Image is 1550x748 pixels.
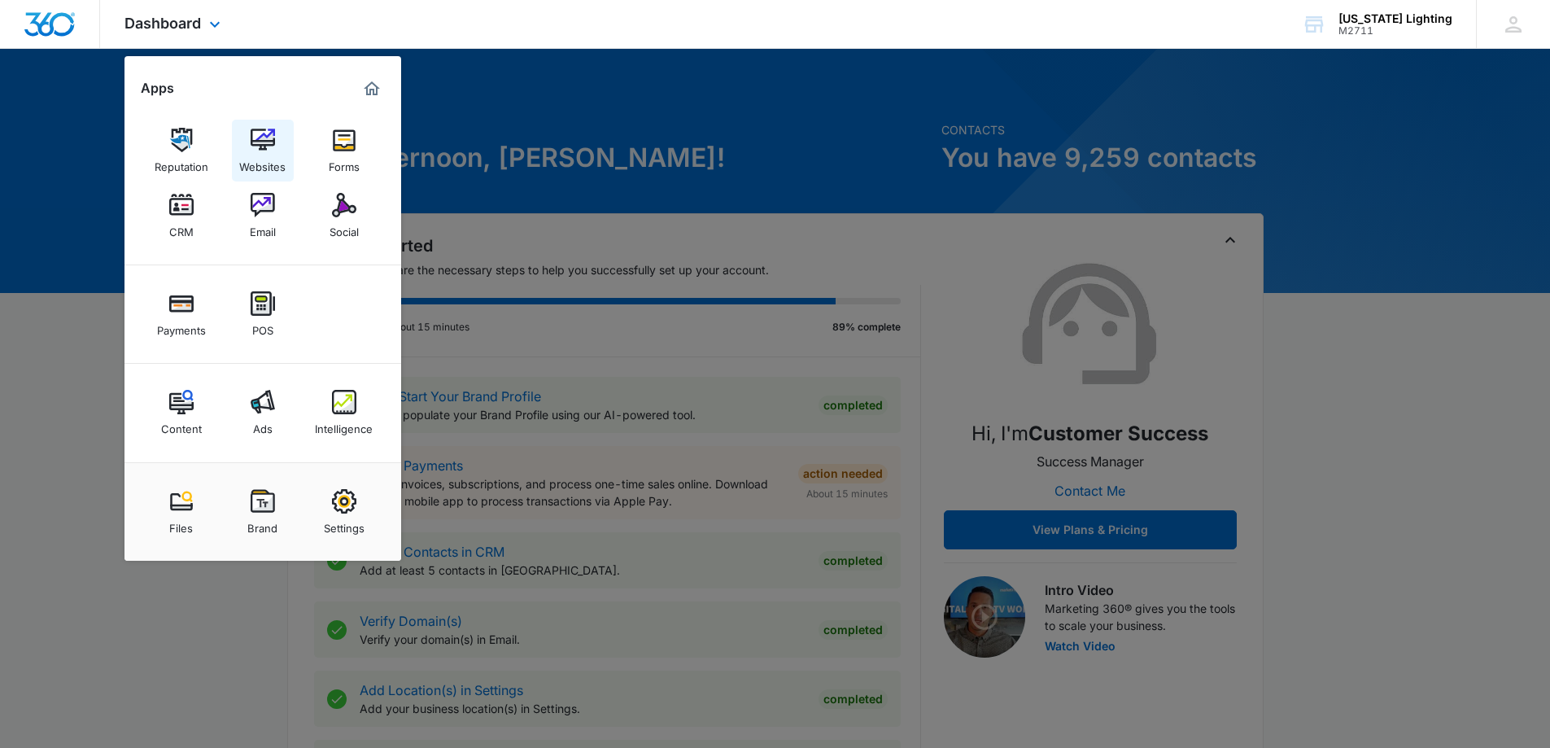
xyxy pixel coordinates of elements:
div: CRM [169,217,194,238]
a: CRM [151,185,212,247]
div: Content [161,414,202,435]
a: POS [232,283,294,345]
div: POS [252,316,273,337]
span: Dashboard [124,15,201,32]
div: account name [1338,12,1452,25]
a: Intelligence [313,382,375,444]
a: Settings [313,481,375,543]
a: Email [232,185,294,247]
h2: Apps [141,81,174,96]
a: Ads [232,382,294,444]
div: Reputation [155,152,208,173]
div: Ads [253,414,273,435]
a: Forms [313,120,375,182]
div: Files [169,514,193,535]
a: Brand [232,481,294,543]
a: Marketing 360® Dashboard [359,76,385,102]
div: Forms [329,152,360,173]
div: Websites [239,152,286,173]
a: Payments [151,283,212,345]
div: account id [1338,25,1452,37]
a: Files [151,481,212,543]
div: Email [250,217,276,238]
div: Brand [247,514,277,535]
a: Content [151,382,212,444]
div: Social [330,217,359,238]
a: Reputation [151,120,212,182]
a: Websites [232,120,294,182]
div: Payments [157,316,206,337]
div: Intelligence [315,414,373,435]
div: Settings [324,514,365,535]
a: Social [313,185,375,247]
